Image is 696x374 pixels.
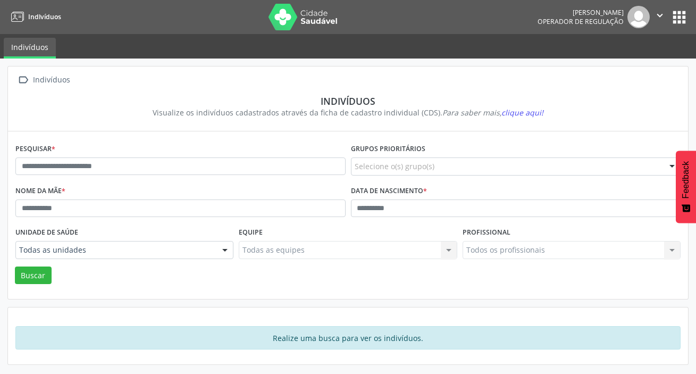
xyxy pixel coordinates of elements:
[7,8,61,26] a: Indivíduos
[19,245,212,255] span: Todas as unidades
[650,6,670,28] button: 
[442,107,543,118] i: Para saber mais,
[15,72,31,88] i: 
[4,38,56,59] a: Indivíduos
[355,161,434,172] span: Selecione o(s) grupo(s)
[15,326,681,350] div: Realize uma busca para ver os indivíduos.
[31,72,72,88] div: Indivíduos
[681,161,691,198] span: Feedback
[501,107,543,118] span: clique aqui!
[23,107,673,118] div: Visualize os indivíduos cadastrados através da ficha de cadastro individual (CDS).
[676,151,696,223] button: Feedback - Mostrar pesquisa
[15,183,65,200] label: Nome da mãe
[23,95,673,107] div: Indivíduos
[670,8,689,27] button: apps
[15,267,52,285] button: Buscar
[351,141,425,157] label: Grupos prioritários
[239,225,263,241] label: Equipe
[15,225,78,241] label: Unidade de saúde
[28,12,61,21] span: Indivíduos
[351,183,427,200] label: Data de nascimento
[15,72,72,88] a:  Indivíduos
[463,225,510,241] label: Profissional
[538,17,624,26] span: Operador de regulação
[627,6,650,28] img: img
[654,10,666,21] i: 
[15,141,55,157] label: Pesquisar
[538,8,624,17] div: [PERSON_NAME]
